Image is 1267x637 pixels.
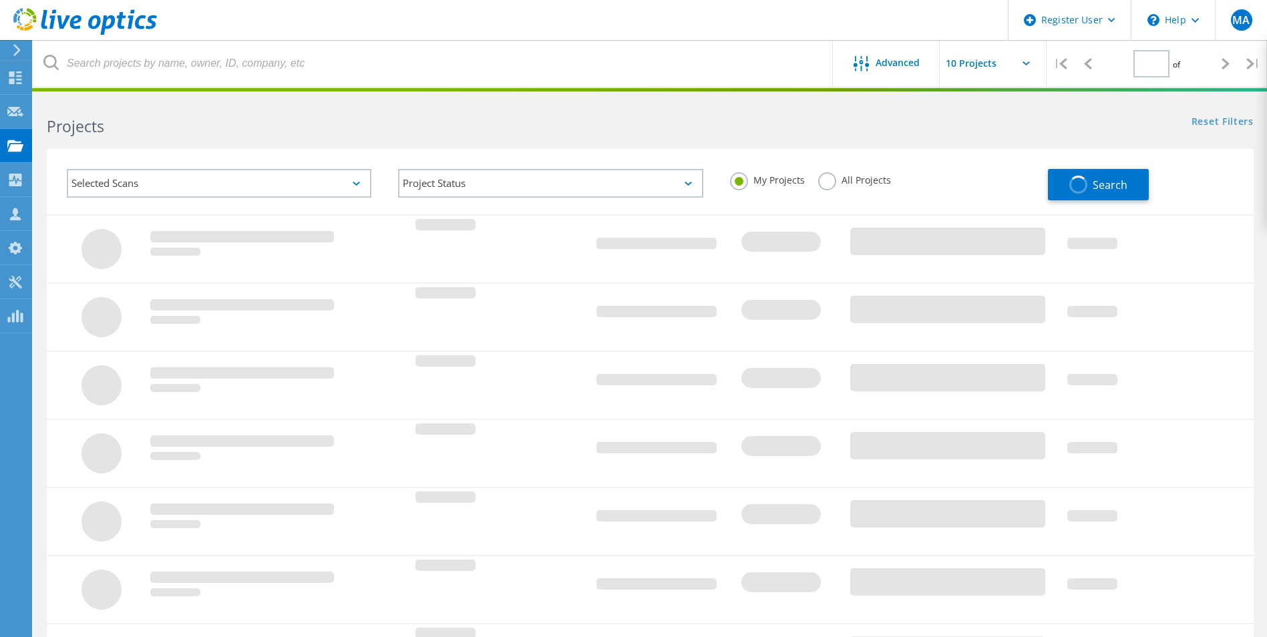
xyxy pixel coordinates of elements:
[1192,117,1254,128] a: Reset Filters
[1173,59,1180,70] span: of
[876,58,920,67] span: Advanced
[1147,14,1159,26] svg: \n
[33,40,834,87] input: Search projects by name, owner, ID, company, etc
[1093,178,1127,192] span: Search
[1240,40,1267,87] div: |
[1232,15,1250,25] span: MA
[67,169,371,198] div: Selected Scans
[398,169,703,198] div: Project Status
[47,116,104,137] b: Projects
[730,172,805,185] label: My Projects
[818,172,891,185] label: All Projects
[1048,169,1149,200] button: Search
[13,28,157,37] a: Live Optics Dashboard
[1047,40,1074,87] div: |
